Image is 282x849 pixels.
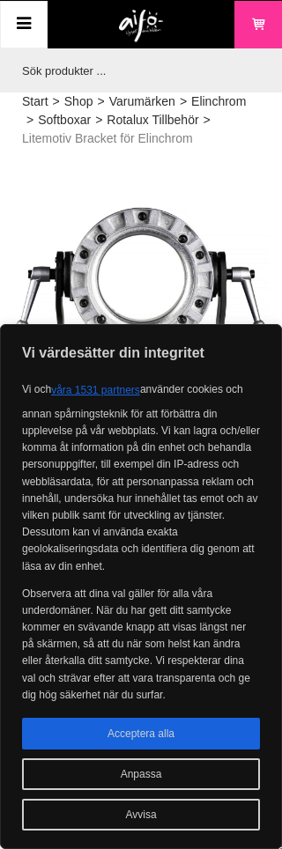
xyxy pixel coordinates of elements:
[109,92,175,111] a: Varumärken
[107,111,198,129] a: Rotalux Tillbehör
[22,799,260,831] button: Avvisa
[204,111,211,129] span: >
[180,92,187,111] span: >
[38,111,91,129] a: Softboxar
[191,92,246,111] a: Elinchrom
[22,718,260,749] button: Acceptera alla
[97,92,104,111] span: >
[64,92,93,111] a: Shop
[53,92,60,111] span: >
[1,343,281,364] p: Vi värdesätter din integritet
[22,586,260,704] p: Observera att dina val gäller för alla våra underdomäner. När du har gett ditt samtycke kommer en...
[22,92,48,111] a: Start
[26,111,33,129] span: >
[22,129,193,148] span: Litemotiv Bracket för Elinchrom
[13,48,260,92] input: Sök produkter ...
[51,374,140,406] button: våra 1531 partners
[22,374,260,575] p: Vi och använder cookies och annan spårningsteknik för att förbättra din upplevelse på vår webbpla...
[119,10,164,43] img: logo.png
[95,111,102,129] span: >
[22,758,260,790] button: Anpassa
